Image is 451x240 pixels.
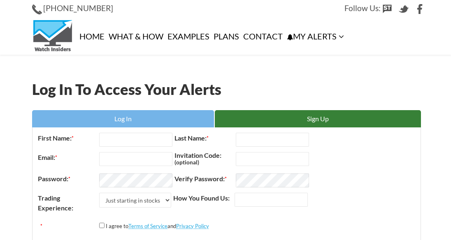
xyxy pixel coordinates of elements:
a: What & How [107,18,165,55]
a: Contact [241,18,285,55]
h1: Log In To Access Your Alerts [32,81,421,98]
img: Twitter [399,4,409,14]
small: (optional) [174,159,199,166]
span: [PHONE_NUMBER] [43,3,113,13]
a: Plans [212,18,241,55]
a: Terms of Service [128,223,167,229]
img: Phone [32,5,42,14]
label: Last Name: [174,133,236,143]
img: Facebook [415,4,425,14]
label: Invitation Code: [174,152,236,166]
a: My Alerts [285,18,346,55]
label: Verify Password: [174,173,236,184]
label: How You Found Us: [173,193,235,203]
span: Sign Up [307,115,329,122]
label: Email: [37,152,99,163]
a: Examples [165,18,212,55]
a: Home [77,18,107,55]
span: Log In [114,115,132,122]
img: StockTwits [382,4,392,14]
label: First Name: [37,133,99,143]
label: Trading Experience: [37,193,99,213]
label: I agree to and [106,223,209,229]
label: Password: [37,173,99,184]
a: Privacy Policy [176,223,209,229]
span: Follow Us: [344,3,381,13]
